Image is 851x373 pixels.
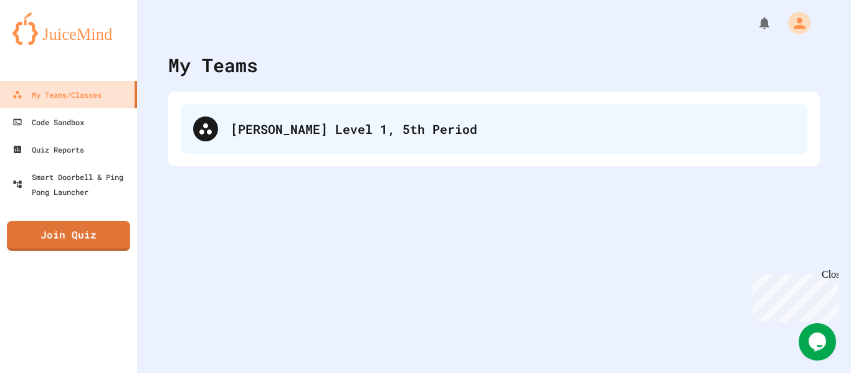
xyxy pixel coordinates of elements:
div: My Account [775,9,814,37]
div: Smart Doorbell & Ping Pong Launcher [12,169,132,199]
div: [PERSON_NAME] Level 1, 5th Period [231,120,795,138]
div: Code Sandbox [12,115,84,130]
iframe: chat widget [799,323,839,361]
a: Join Quiz [7,221,130,251]
img: logo-orange.svg [12,12,125,45]
div: My Notifications [734,12,775,34]
div: [PERSON_NAME] Level 1, 5th Period [181,104,807,154]
iframe: chat widget [748,269,839,322]
div: My Teams/Classes [12,87,102,102]
div: Quiz Reports [12,142,84,157]
div: Chat with us now!Close [5,5,86,79]
div: My Teams [168,51,258,79]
